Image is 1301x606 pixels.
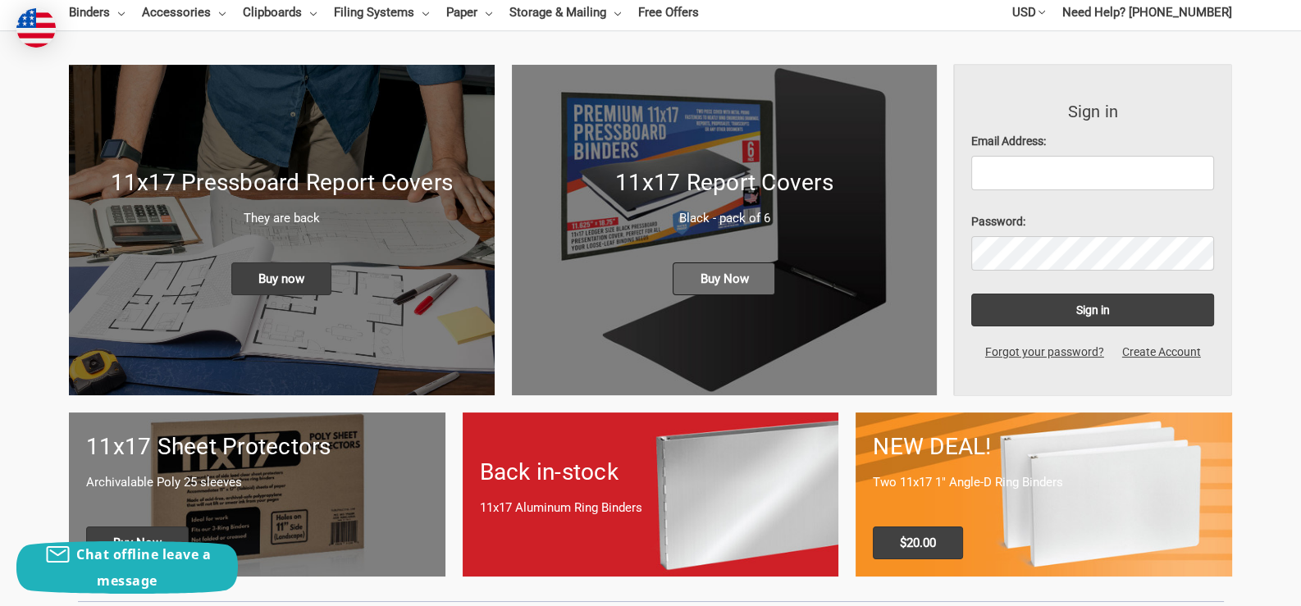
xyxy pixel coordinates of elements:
[16,541,238,594] button: Chat offline leave a message
[480,499,822,517] p: 11x17 Aluminum Ring Binders
[971,213,1214,230] label: Password:
[86,209,477,228] p: They are back
[86,526,189,559] span: Buy Now
[976,344,1113,361] a: Forgot your password?
[529,166,920,200] h1: 11x17 Report Covers
[512,65,938,395] a: 11x17 Report Covers 11x17 Report Covers Black - pack of 6 Buy Now
[76,545,211,590] span: Chat offline leave a message
[873,430,1215,464] h1: NEW DEAL!
[231,262,331,295] span: Buy now
[16,8,56,48] img: duty and tax information for United States
[529,209,920,228] p: Black - pack of 6
[1113,344,1210,361] a: Create Account
[86,430,428,464] h1: 11x17 Sheet Protectors
[873,473,1215,492] p: Two 11x17 1" Angle-D Ring Binders
[69,412,445,576] a: 11x17 sheet protectors 11x17 Sheet Protectors Archivalable Poly 25 sleeves Buy Now
[463,412,839,576] a: Back in-stock 11x17 Aluminum Ring Binders
[856,412,1232,576] a: 11x17 Binder 2-pack only $20.00 NEW DEAL! Two 11x17 1" Angle-D Ring Binders $20.00
[971,294,1214,326] input: Sign in
[673,262,775,295] span: Buy Now
[873,526,963,559] span: $20.00
[69,65,495,395] a: New 11x17 Pressboard Binders 11x17 Pressboard Report Covers They are back Buy now
[86,473,428,492] p: Archivalable Poly 25 sleeves
[69,65,495,395] img: New 11x17 Pressboard Binders
[971,99,1214,124] h3: Sign in
[480,455,822,490] h1: Back in-stock
[971,133,1214,150] label: Email Address:
[512,65,938,395] img: 11x17 Report Covers
[86,166,477,200] h1: 11x17 Pressboard Report Covers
